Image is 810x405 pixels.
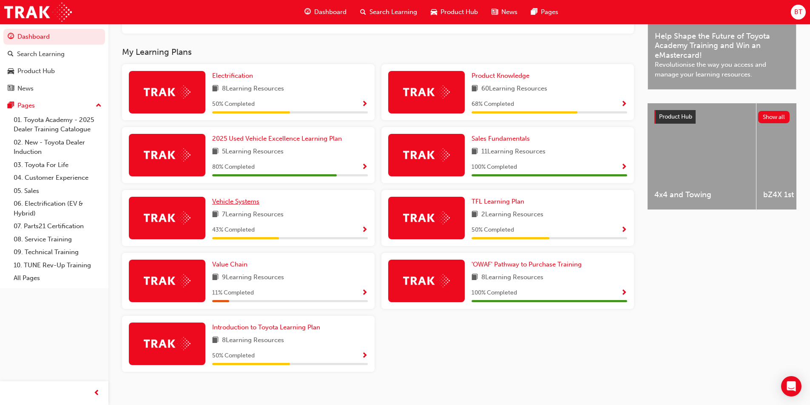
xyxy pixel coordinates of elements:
[3,98,105,113] button: Pages
[361,352,368,360] span: Show Progress
[3,46,105,62] a: Search Learning
[212,99,255,109] span: 50 % Completed
[472,99,514,109] span: 68 % Completed
[222,84,284,94] span: 8 Learning Resources
[794,7,802,17] span: BT
[361,288,368,298] button: Show Progress
[472,198,524,205] span: TFL Learning Plan
[621,289,627,297] span: Show Progress
[524,3,565,21] a: pages-iconPages
[361,227,368,234] span: Show Progress
[10,233,105,246] a: 08. Service Training
[481,272,543,283] span: 8 Learning Resources
[621,162,627,173] button: Show Progress
[472,210,478,220] span: book-icon
[10,197,105,220] a: 06. Electrification (EV & Hybrid)
[361,101,368,108] span: Show Progress
[222,147,284,157] span: 5 Learning Resources
[655,31,789,60] span: Help Shape the Future of Toyota Academy Training and Win an eMastercard!
[212,351,255,361] span: 50 % Completed
[144,148,190,161] img: Trak
[472,225,514,235] span: 50 % Completed
[621,288,627,298] button: Show Progress
[212,272,219,283] span: book-icon
[369,7,417,17] span: Search Learning
[621,164,627,171] span: Show Progress
[212,135,342,142] span: 2025 Used Vehicle Excellence Learning Plan
[212,260,251,269] a: Value Chain
[403,274,450,287] img: Trak
[10,113,105,136] a: 01. Toyota Academy - 2025 Dealer Training Catalogue
[441,7,478,17] span: Product Hub
[3,29,105,45] a: Dashboard
[492,7,498,17] span: news-icon
[212,72,253,79] span: Electrification
[212,335,219,346] span: book-icon
[144,337,190,350] img: Trak
[648,103,756,210] a: 4x4 and Towing
[4,3,72,22] img: Trak
[361,164,368,171] span: Show Progress
[212,288,254,298] span: 11 % Completed
[212,162,255,172] span: 80 % Completed
[472,134,533,144] a: Sales Fundamentals
[212,323,320,331] span: Introduction to Toyota Learning Plan
[8,51,14,58] span: search-icon
[222,210,284,220] span: 7 Learning Resources
[621,225,627,235] button: Show Progress
[10,171,105,184] a: 04. Customer Experience
[17,84,34,93] div: News
[621,227,627,234] span: Show Progress
[222,335,284,346] span: 8 Learning Resources
[472,272,478,283] span: book-icon
[361,99,368,110] button: Show Progress
[531,7,537,17] span: pages-icon
[314,7,347,17] span: Dashboard
[431,7,437,17] span: car-icon
[212,225,255,235] span: 43 % Completed
[481,210,543,220] span: 2 Learning Resources
[655,60,789,79] span: Revolutionise the way you access and manage your learning resources.
[659,113,692,120] span: Product Hub
[10,246,105,259] a: 09. Technical Training
[541,7,558,17] span: Pages
[3,63,105,79] a: Product Hub
[472,260,585,269] a: 'OWAF' Pathway to Purchase Training
[212,261,247,268] span: Value Chain
[781,376,801,397] div: Open Intercom Messenger
[472,197,528,207] a: TFL Learning Plan
[758,111,790,123] button: Show all
[222,272,284,283] span: 9 Learning Resources
[8,68,14,75] span: car-icon
[17,49,65,59] div: Search Learning
[8,33,14,41] span: guage-icon
[481,84,547,94] span: 60 Learning Resources
[144,211,190,224] img: Trak
[403,211,450,224] img: Trak
[212,134,345,144] a: 2025 Used Vehicle Excellence Learning Plan
[10,136,105,159] a: 02. New - Toyota Dealer Induction
[361,162,368,173] button: Show Progress
[212,84,219,94] span: book-icon
[472,261,582,268] span: 'OWAF' Pathway to Purchase Training
[424,3,485,21] a: car-iconProduct Hub
[472,288,517,298] span: 100 % Completed
[304,7,311,17] span: guage-icon
[472,135,530,142] span: Sales Fundamentals
[212,210,219,220] span: book-icon
[485,3,524,21] a: news-iconNews
[353,3,424,21] a: search-iconSearch Learning
[212,71,256,81] a: Electrification
[298,3,353,21] a: guage-iconDashboard
[621,101,627,108] span: Show Progress
[472,147,478,157] span: book-icon
[10,259,105,272] a: 10. TUNE Rev-Up Training
[17,66,55,76] div: Product Hub
[621,99,627,110] button: Show Progress
[481,147,546,157] span: 11 Learning Resources
[361,225,368,235] button: Show Progress
[212,198,259,205] span: Vehicle Systems
[212,147,219,157] span: book-icon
